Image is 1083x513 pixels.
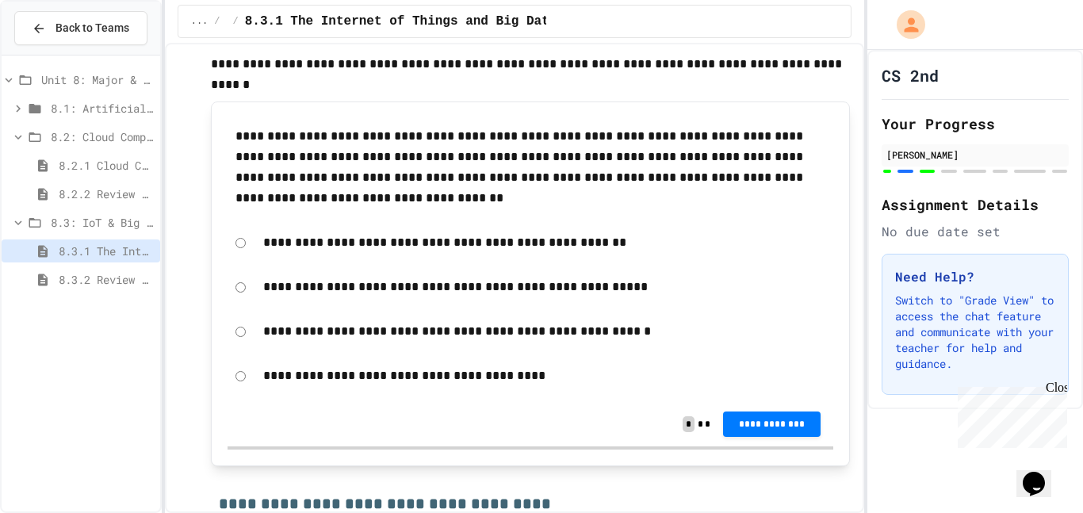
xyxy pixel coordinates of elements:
iframe: chat widget [1016,450,1067,497]
div: No due date set [882,222,1069,241]
h1: CS 2nd [882,64,939,86]
div: [PERSON_NAME] [886,147,1064,162]
span: 8.3: IoT & Big Data [51,214,154,231]
iframe: chat widget [951,381,1067,448]
span: ... [191,15,209,28]
span: Back to Teams [55,20,129,36]
span: 8.2: Cloud Computing [51,128,154,145]
h2: Your Progress [882,113,1069,135]
span: 8.1: Artificial Intelligence Basics [51,100,154,117]
h2: Assignment Details [882,193,1069,216]
span: 8.3.1 The Internet of Things and Big Data: Our Connected Digital World [59,243,154,259]
div: Chat with us now!Close [6,6,109,101]
div: My Account [880,6,929,43]
p: Switch to "Grade View" to access the chat feature and communicate with your teacher for help and ... [895,293,1055,372]
span: 8.3.1 The Internet of Things and Big Data: Our Connected Digital World [245,12,778,31]
span: Unit 8: Major & Emerging Technologies [41,71,154,88]
h3: Need Help? [895,267,1055,286]
button: Back to Teams [14,11,147,45]
span: 8.2.2 Review - Cloud Computing [59,186,154,202]
span: / [233,15,239,28]
span: 8.2.1 Cloud Computing: Transforming the Digital World [59,157,154,174]
span: 8.3.2 Review - The Internet of Things and Big Data [59,271,154,288]
span: / [214,15,220,28]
